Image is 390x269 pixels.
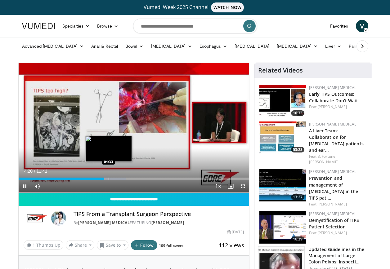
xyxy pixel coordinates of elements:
img: 09101dbb-6c2e-43c2-a72b-8103a1c18b66.150x105_q85_crop-smart_upscale.jpg [259,121,306,154]
button: Pause [19,180,31,192]
a: Browse [93,20,122,32]
a: Specialties [59,20,94,32]
span: 11:41 [36,169,47,174]
video-js: Video Player [19,63,249,193]
h4: Related Videos [258,67,303,74]
a: Vumedi Week 2025 ChannelWATCH NOW [23,2,367,12]
img: VuMedi Logo [22,23,55,29]
a: 16:33 [259,85,306,117]
img: fa42222a-6680-4563-ae36-341c7b569f95.png.150x105_q85_crop-smart_upscale.png [259,211,306,244]
a: [PERSON_NAME] Medical [309,211,356,216]
div: [DATE] [227,229,244,235]
a: [PERSON_NAME] [309,159,338,165]
img: Avatar [51,211,66,226]
span: 16:33 [291,110,304,116]
a: Prevention and management of [MEDICAL_DATA] in the TIPS pati… [309,175,358,201]
a: [PERSON_NAME] [317,104,347,109]
h4: TIPS From a Transplant Surgeon Perspective [74,211,244,218]
a: 13:27 [259,169,306,201]
button: Share [66,240,95,250]
span: 4:20 [24,169,33,174]
a: [MEDICAL_DATA] [231,40,273,52]
div: Feat. [309,201,367,207]
a: 16:39 [259,211,306,244]
a: [PERSON_NAME] [151,220,184,225]
a: Early TIPS Outcomes: Collaborate Don’t Wait [309,91,358,104]
div: By FEATURING [74,220,244,226]
a: [PERSON_NAME] Medical [309,169,356,174]
button: Follow [131,240,158,250]
button: Playback Rate [212,180,224,192]
a: Advanced [MEDICAL_DATA] [18,40,88,52]
a: Favorites [326,20,352,32]
span: WATCH NOW [211,2,244,12]
img: Gore Medical [24,211,49,226]
a: V [356,20,368,32]
a: [MEDICAL_DATA] [147,40,196,52]
div: Progress Bar [19,178,249,180]
a: [PERSON_NAME] Medical [78,220,130,225]
a: Bowel [122,40,147,52]
div: Feat. [309,230,367,236]
img: image.jpeg [85,136,132,162]
a: 53:23 [259,121,306,154]
img: 4f3888fc-aa63-4a87-805d-f18e233e5e49.150x105_q85_crop-smart_upscale.jpg [259,85,306,117]
a: [PERSON_NAME] Medical [309,121,356,127]
div: Feat. [309,104,367,110]
a: Demystification of TIPS Patient Selection [309,217,359,230]
a: A Liver Team: Collaboration for [MEDICAL_DATA] patients and ear… [309,128,364,153]
a: 109 followers [159,243,183,248]
span: 1 [33,242,35,248]
a: [PERSON_NAME] [317,201,347,207]
input: Search topics, interventions [133,19,257,33]
button: Fullscreen [237,180,249,192]
a: Liver [321,40,345,52]
button: Mute [31,180,43,192]
div: Feat. [309,154,367,165]
h3: Updated Guidelines in the Management of Large Colon Polyps: Inspecti… [308,246,368,265]
a: B. Fortune, [317,154,336,159]
span: 13:27 [291,194,304,200]
a: Anal & Rectal [87,40,122,52]
span: 53:23 [291,147,304,152]
a: 1 Thumbs Up [24,240,63,250]
span: 16:39 [291,236,304,242]
a: [PERSON_NAME] Medical [309,85,356,90]
a: [MEDICAL_DATA] [273,40,321,52]
span: / [34,169,35,174]
button: Enable picture-in-picture mode [224,180,237,192]
a: Esophagus [196,40,231,52]
button: Save to [97,240,128,250]
span: 112 views [219,241,244,249]
a: [PERSON_NAME] [317,230,347,236]
img: a0987f6a-beed-4d02-810c-72ec33704b96.150x105_q85_crop-smart_upscale.jpg [259,169,306,201]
